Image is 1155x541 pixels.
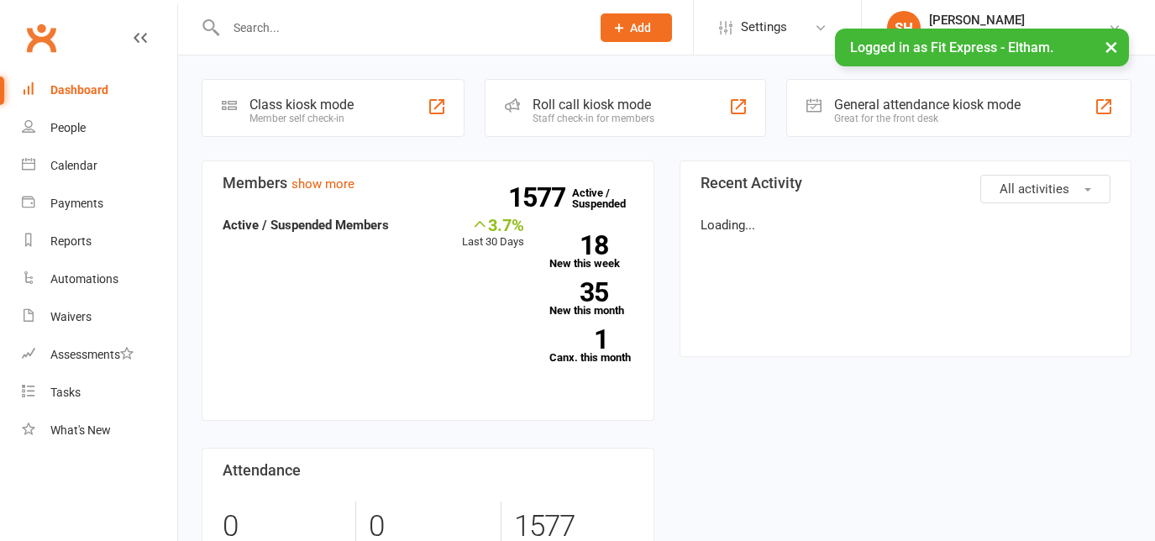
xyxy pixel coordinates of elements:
[834,113,1021,124] div: Great for the front desk
[50,310,92,323] div: Waivers
[22,147,177,185] a: Calendar
[22,412,177,449] a: What's New
[50,348,134,361] div: Assessments
[549,329,633,363] a: 1Canx. this month
[1096,29,1126,65] button: ×
[20,17,62,59] a: Clubworx
[549,280,608,305] strong: 35
[1000,181,1069,197] span: All activities
[22,185,177,223] a: Payments
[549,327,608,352] strong: 1
[50,423,111,437] div: What's New
[508,185,572,210] strong: 1577
[533,97,654,113] div: Roll call kiosk mode
[223,462,633,479] h3: Attendance
[741,8,787,46] span: Settings
[630,21,651,34] span: Add
[50,234,92,248] div: Reports
[50,83,108,97] div: Dashboard
[223,218,389,233] strong: Active / Suspended Members
[223,175,633,192] h3: Members
[22,298,177,336] a: Waivers
[549,282,633,316] a: 35New this month
[249,97,354,113] div: Class kiosk mode
[462,215,524,234] div: 3.7%
[22,223,177,260] a: Reports
[929,28,1108,43] div: Fit Express - [GEOGRAPHIC_DATA]
[572,175,646,222] a: 1577Active / Suspended
[50,197,103,210] div: Payments
[701,215,1111,235] p: Loading...
[50,272,118,286] div: Automations
[50,386,81,399] div: Tasks
[929,13,1108,28] div: [PERSON_NAME]
[22,336,177,374] a: Assessments
[980,175,1110,203] button: All activities
[249,113,354,124] div: Member self check-in
[22,71,177,109] a: Dashboard
[50,159,97,172] div: Calendar
[533,113,654,124] div: Staff check-in for members
[22,109,177,147] a: People
[834,97,1021,113] div: General attendance kiosk mode
[221,16,579,39] input: Search...
[549,235,633,269] a: 18New this week
[22,260,177,298] a: Automations
[462,215,524,251] div: Last 30 Days
[22,374,177,412] a: Tasks
[50,121,86,134] div: People
[291,176,354,192] a: show more
[887,11,921,45] div: SH
[701,175,1111,192] h3: Recent Activity
[850,39,1053,55] span: Logged in as Fit Express - Eltham.
[601,13,672,42] button: Add
[549,233,608,258] strong: 18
